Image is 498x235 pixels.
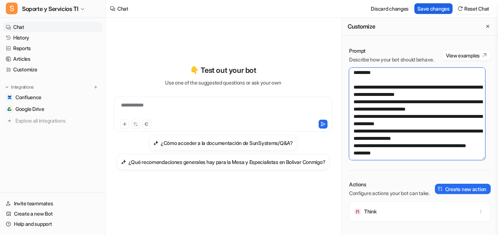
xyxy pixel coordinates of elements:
[117,5,128,12] div: Chat
[349,190,430,197] p: Configure actions your bot can take.
[93,85,98,90] img: menu_add.svg
[149,135,297,151] button: ¿Cómo acceder a la documentación de SunSystems/Q&A?¿Cómo acceder a la documentación de SunSystems...
[354,208,361,215] img: Think icon
[483,22,492,31] button: Close flyout
[364,208,377,215] p: Think
[438,186,443,191] img: create-action-icon.svg
[121,159,126,165] img: ¿Qué recomendaciones generales hay para la Mesa y Especialistas en Bolivar Conmigo?
[435,184,491,194] button: Create new action
[348,23,375,30] h2: Customize
[161,139,293,147] h3: ¿Cómo acceder a la documentación de SunSystems/Q&A?
[165,79,281,86] p: Use one of the suggested questions or ask your own
[4,85,10,90] img: expand menu
[3,92,102,102] a: ConfluenceConfluence
[7,95,12,100] img: Confluence
[11,84,34,90] p: Integrations
[7,107,12,111] img: Google Drive
[22,4,78,14] span: Soporte y Servicios TI
[455,3,492,14] button: Reset Chat
[190,65,256,76] p: 👇 Test out your bot
[6,117,13,124] img: explore all integrations
[3,43,102,53] a: Reports
[153,140,158,146] img: ¿Cómo acceder a la documentación de SunSystems/Q&A?
[349,181,430,188] p: Actions
[368,3,411,14] button: Discard changes
[3,64,102,75] a: Customize
[15,105,44,113] span: Google Drive
[6,3,18,14] span: S
[15,94,41,101] span: Confluence
[117,154,330,170] button: ¿Qué recomendaciones generales hay para la Mesa y Especialistas en Bolivar Conmigo?¿Qué recomenda...
[414,3,453,14] button: Save changes
[3,219,102,229] a: Help and support
[458,6,463,11] img: reset
[3,22,102,32] a: Chat
[3,83,36,91] button: Integrations
[3,104,102,114] a: Google DriveGoogle Drive
[15,115,99,127] span: Explore all integrations
[128,158,326,166] h3: ¿Qué recomendaciones generales hay para la Mesa y Especialistas en Bolivar Conmigo?
[442,50,491,60] button: View examples
[3,209,102,219] a: Create a new Bot
[349,47,434,55] p: Prompt
[3,116,102,126] a: Explore all integrations
[3,33,102,43] a: History
[349,56,434,63] p: Describe how your bot should behave.
[3,54,102,64] a: Articles
[3,198,102,209] a: Invite teammates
